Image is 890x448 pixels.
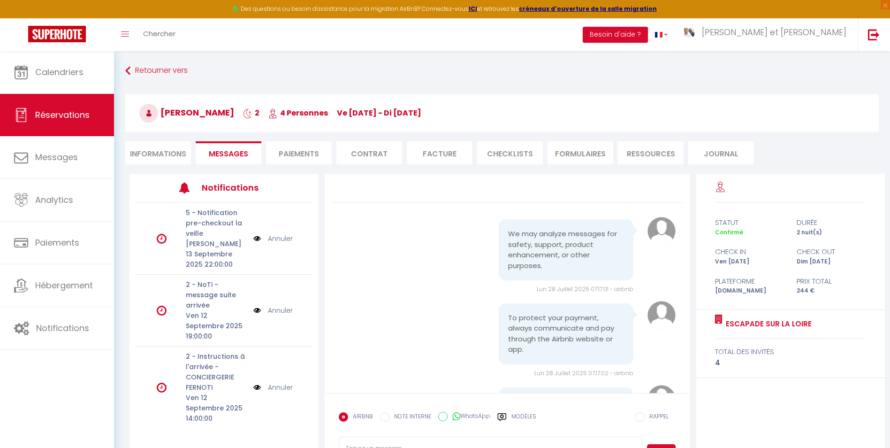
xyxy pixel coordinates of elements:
h3: Notifications [202,177,275,198]
span: Notifications [36,322,89,334]
span: Analytics [35,194,73,206]
span: ve [DATE] - di [DATE] [337,108,421,118]
span: Chercher [143,29,175,39]
img: NO IMAGE [253,233,261,244]
label: RAPPEL [645,412,669,423]
label: AIRBNB [348,412,373,423]
span: Confirmé [715,228,743,236]
div: durée [791,217,872,228]
span: 4 Personnes [268,108,328,118]
span: Lun 28 Juillet 2025 07:17:01 - airbnb [537,285,633,293]
img: Super Booking [28,26,86,42]
li: Contrat [336,141,402,164]
span: [PERSON_NAME] [139,107,234,118]
img: avatar.png [647,217,676,245]
div: Plateforme [709,276,791,287]
p: 5 - Notification pre-checkout la veille [186,208,247,239]
li: Facture [407,141,472,164]
div: check in [709,246,791,257]
img: logout [868,29,880,40]
li: Ressources [618,141,684,164]
li: Informations [125,141,191,164]
span: 2 [243,108,259,118]
li: Paiements [266,141,332,164]
span: Réservations [35,109,90,121]
span: Paiements [35,237,79,248]
span: Lun 28 Juillet 2025 07:17:02 - airbnb [534,369,633,377]
label: WhatsApp [448,412,490,422]
p: Ven 12 Septembre 2025 14:00:00 [186,393,247,424]
a: Retourner vers [125,62,879,79]
img: NO IMAGE [253,305,261,316]
img: avatar.png [647,301,676,329]
div: Ven [DATE] [709,257,791,266]
a: Annuler [268,305,293,316]
a: ICI [469,5,477,13]
p: 2 - NoTi - message suite arrivée [186,279,247,310]
a: créneaux d'ouverture de la salle migration [519,5,657,13]
div: Prix total [791,276,872,287]
div: 4 [715,357,866,369]
span: Messages [35,151,78,163]
p: Ven 12 Septembre 2025 19:00:00 [186,310,247,341]
span: Calendriers [35,66,84,78]
li: Journal [688,141,754,164]
img: avatar.png [647,385,676,413]
li: CHECKLISTS [477,141,543,164]
label: NOTE INTERNE [389,412,431,423]
a: ... [PERSON_NAME] et [PERSON_NAME] [675,18,858,51]
img: ... [682,28,696,37]
a: Annuler [268,382,293,393]
div: check out [791,246,872,257]
p: [PERSON_NAME] 13 Septembre 2025 22:00:00 [186,239,247,270]
a: Annuler [268,233,293,244]
a: Chercher [136,18,183,51]
div: total des invités [715,346,866,357]
li: FORMULAIRES [548,141,613,164]
span: Messages [209,148,248,159]
div: Dim [DATE] [791,257,872,266]
div: [DOMAIN_NAME] [709,286,791,295]
span: [PERSON_NAME] et [PERSON_NAME] [702,26,846,38]
img: NO IMAGE [253,382,261,393]
a: Escapade sur la Loire [723,318,812,330]
pre: To protect your payment, always communicate and pay through the Airbnb website or app. [508,313,624,355]
div: statut [709,217,791,228]
button: Besoin d'aide ? [583,27,648,43]
label: Modèles [511,412,536,429]
span: Hébergement [35,279,93,291]
div: 2 nuit(s) [791,228,872,237]
p: 2 - Instructions à l'arrivée - CONCIERGERIE FERNOTI [186,351,247,393]
div: 244 € [791,286,872,295]
pre: We may analyze messages for safety, support, product enhancement, or other purposes. [508,229,624,271]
